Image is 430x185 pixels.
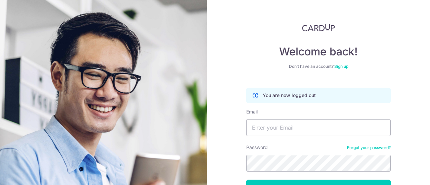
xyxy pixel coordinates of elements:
[246,45,391,58] h4: Welcome back!
[246,144,268,151] label: Password
[334,64,348,69] a: Sign up
[347,145,391,150] a: Forgot your password?
[246,119,391,136] input: Enter your Email
[302,24,335,32] img: CardUp Logo
[246,64,391,69] div: Don’t have an account?
[246,108,258,115] label: Email
[263,92,316,99] p: You are now logged out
